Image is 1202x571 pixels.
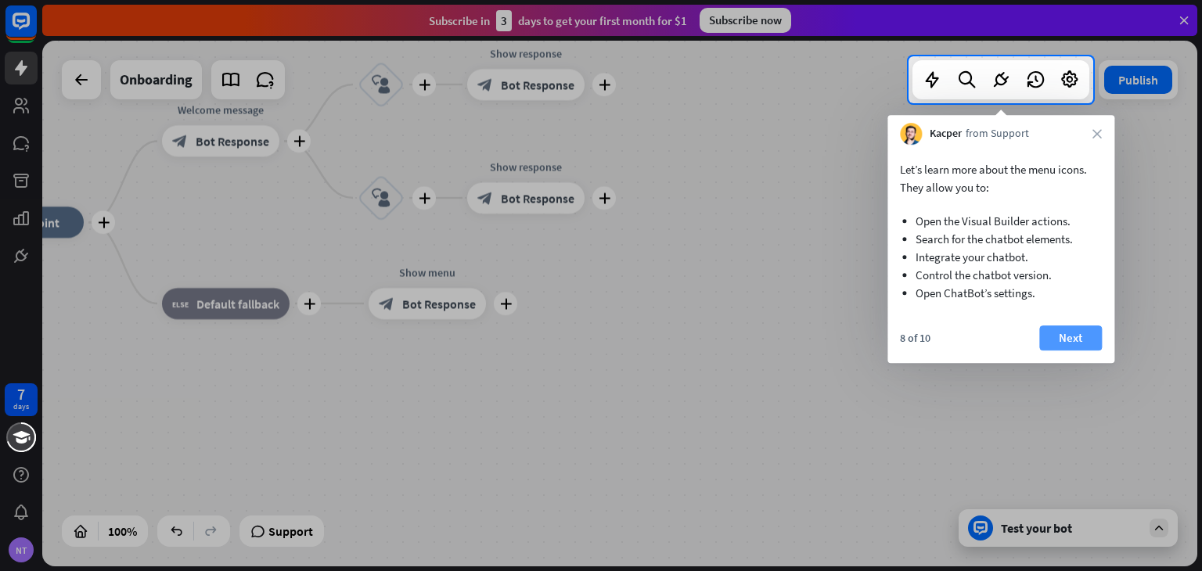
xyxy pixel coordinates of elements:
li: Open the Visual Builder actions. [916,212,1086,230]
span: from Support [966,126,1029,142]
li: Open ChatBot’s settings. [916,284,1086,302]
i: close [1092,129,1102,138]
li: Search for the chatbot elements. [916,230,1086,248]
li: Control the chatbot version. [916,266,1086,284]
span: Kacper [930,126,962,142]
button: Open LiveChat chat widget [13,6,59,53]
p: Let’s learn more about the menu icons. They allow you to: [900,160,1102,196]
li: Integrate your chatbot. [916,248,1086,266]
div: 8 of 10 [900,331,930,345]
button: Next [1039,325,1102,350]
